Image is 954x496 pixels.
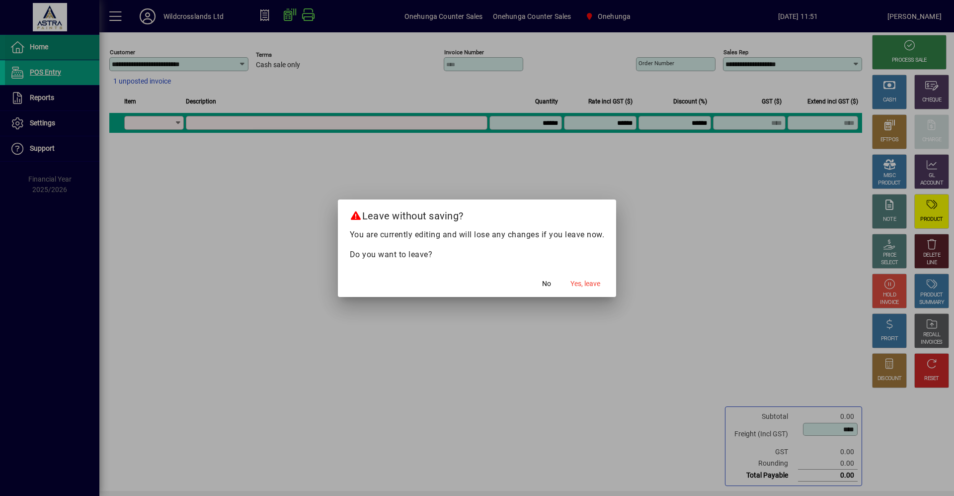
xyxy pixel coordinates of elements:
p: You are currently editing and will lose any changes if you leave now. [350,229,605,241]
h2: Leave without saving? [338,199,617,228]
span: No [542,279,551,289]
p: Do you want to leave? [350,249,605,261]
button: No [531,275,562,293]
button: Yes, leave [566,275,604,293]
span: Yes, leave [570,279,600,289]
